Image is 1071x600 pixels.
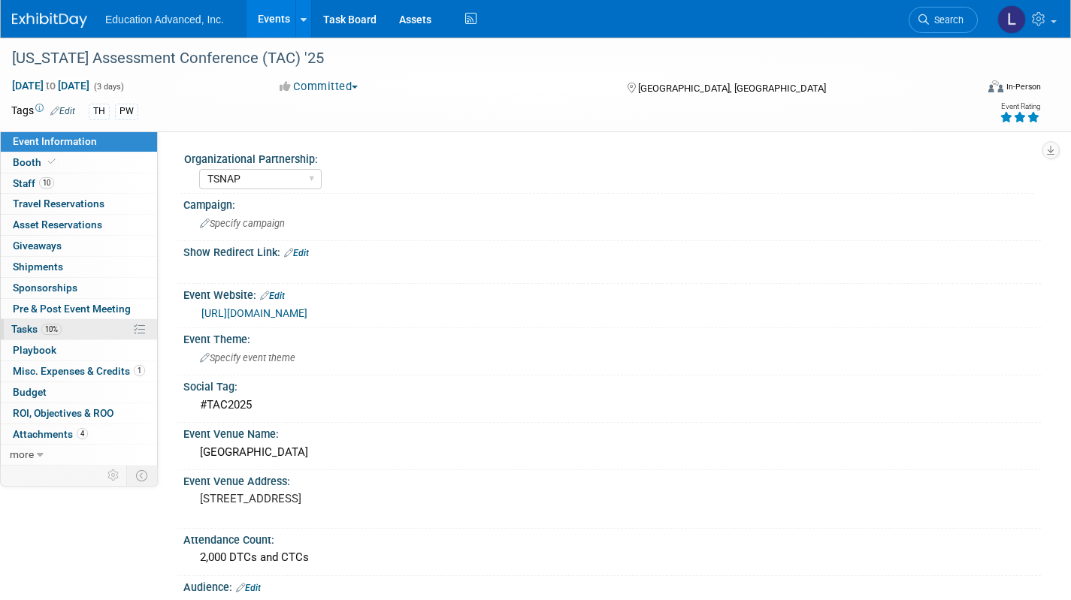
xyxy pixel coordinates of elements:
[183,241,1041,261] div: Show Redirect Link:
[200,352,295,363] span: Specify event theme
[929,14,964,26] span: Search
[134,365,145,376] span: 1
[260,291,285,301] a: Edit
[13,219,102,231] span: Asset Reservations
[12,13,87,28] img: ExhibitDay
[127,466,158,485] td: Toggle Event Tabs
[48,158,56,166] i: Booth reservation complete
[11,323,62,335] span: Tasks
[183,284,1041,303] div: Event Website:
[101,466,127,485] td: Personalize Event Tab Strip
[13,428,88,440] span: Attachments
[11,79,90,92] span: [DATE] [DATE]
[1006,81,1041,92] div: In-Person
[236,583,261,593] a: Edit
[13,344,56,356] span: Playbook
[195,393,1030,417] div: #TAC2025
[1,403,157,424] a: ROI, Objectives & ROO
[89,104,110,119] div: TH
[1,319,157,339] a: Tasks10%
[105,14,224,26] span: Education Advanced, Inc.
[183,576,1041,595] div: Audience:
[183,423,1041,442] div: Event Venue Name:
[201,307,307,319] a: [URL][DOMAIN_NAME]
[200,218,285,229] span: Specify campaign
[1,299,157,319] a: Pre & Post Event Meeting
[638,83,826,94] span: [GEOGRAPHIC_DATA], [GEOGRAPHIC_DATA]
[41,324,62,335] span: 10%
[13,197,104,210] span: Travel Reservations
[1,340,157,360] a: Playbook
[50,106,75,116] a: Edit
[1,131,157,152] a: Event Information
[13,282,77,294] span: Sponsorships
[284,248,309,258] a: Edit
[13,135,97,147] span: Event Information
[10,448,34,460] span: more
[115,104,138,119] div: PW
[1,236,157,256] a: Giveaways
[13,303,131,315] span: Pre & Post Event Meeting
[909,7,978,33] a: Search
[200,492,524,505] pre: [STREET_ADDRESS]
[888,78,1041,101] div: Event Format
[1000,103,1040,110] div: Event Rating
[988,80,1003,92] img: Format-Inperson.png
[7,45,953,72] div: [US_STATE] Assessment Conference (TAC) '25
[997,5,1026,34] img: Lara Miller
[1,194,157,214] a: Travel Reservations
[1,152,157,173] a: Booth
[77,428,88,439] span: 4
[183,470,1041,489] div: Event Venue Address:
[1,215,157,235] a: Asset Reservations
[92,82,124,92] span: (3 days)
[13,407,113,419] span: ROI, Objectives & ROO
[13,386,47,398] span: Budget
[13,177,54,189] span: Staff
[1,278,157,298] a: Sponsorships
[13,365,145,377] span: Misc. Expenses & Credits
[1,382,157,403] a: Budget
[1,424,157,445] a: Attachments4
[183,328,1041,347] div: Event Theme:
[184,148,1034,167] div: Organizational Partnership:
[274,79,364,95] button: Committed
[1,361,157,381] a: Misc. Expenses & Credits1
[11,103,75,120] td: Tags
[183,194,1041,213] div: Campaign:
[1,445,157,465] a: more
[1,173,157,194] a: Staff10
[195,546,1030,569] div: 2,000 DTCs and CTCs
[1,257,157,277] a: Shipments
[195,441,1030,464] div: [GEOGRAPHIC_DATA]
[13,261,63,273] span: Shipments
[13,240,62,252] span: Giveaways
[39,177,54,188] span: 10
[183,375,1041,394] div: Social Tag:
[13,156,59,168] span: Booth
[183,529,1041,547] div: Attendance Count:
[44,80,58,92] span: to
